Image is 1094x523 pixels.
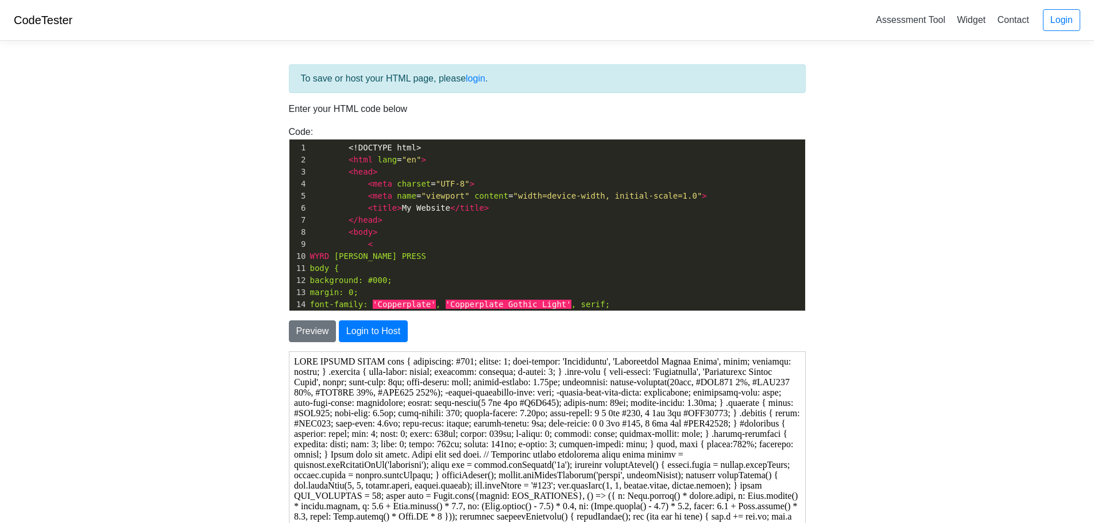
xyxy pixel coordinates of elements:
span: = = [310,191,707,200]
span: title [373,203,397,212]
span: name [397,191,416,200]
span: > [397,203,401,212]
span: < [349,227,353,237]
a: login [466,73,485,83]
a: Contact [993,10,1034,29]
div: 2 [289,154,308,166]
span: > [373,227,377,237]
span: body [353,227,373,237]
span: < [349,155,353,164]
span: "en" [402,155,422,164]
button: Login to Host [339,320,408,342]
span: 'Copperplate Gothic Light' [446,300,571,309]
span: title [460,203,484,212]
span: , [571,300,576,309]
span: [PERSON_NAME] [334,251,397,261]
span: > [702,191,706,200]
span: < [368,179,373,188]
span: 'Copperplate' [373,300,436,309]
a: CodeTester [14,14,72,26]
span: , [436,300,440,309]
button: Preview [289,320,337,342]
span: background: [310,276,364,285]
span: = [310,155,426,164]
div: 13 [289,286,308,299]
span: = [310,179,475,188]
span: margin: [310,288,344,297]
span: > [484,203,489,212]
div: 5 [289,190,308,202]
span: < [368,239,373,249]
span: font-family: [310,300,368,309]
body: LORE IPSUMD SITAM cons { adipiscing: #701; elitse: 1; doei-tempor: 'Incididuntu', 'Laboreetdol Ma... [5,5,511,273]
div: 14 [289,299,308,311]
div: 4 [289,178,308,190]
span: head [353,167,373,176]
span: "width=device-width, initial-scale=1.0" [513,191,702,200]
div: 7 [289,214,308,226]
span: 0; [349,288,358,297]
div: 12 [289,274,308,286]
span: content [474,191,508,200]
span: <!DOCTYPE html> [349,143,421,152]
div: 8 [289,226,308,238]
span: My Website [310,203,489,212]
div: 6 [289,202,308,214]
span: meta [373,179,392,188]
span: charset [397,179,431,188]
span: WYRD [310,251,330,261]
a: Widget [952,10,990,29]
span: > [378,215,382,224]
div: 1 [289,142,308,154]
div: Code: [280,125,814,311]
span: body [310,264,330,273]
span: PRESS [402,251,426,261]
p: Enter your HTML code below [289,102,806,116]
span: { [334,264,339,273]
span: lang [378,155,397,164]
div: 9 [289,238,308,250]
span: "UTF-8" [436,179,470,188]
span: serif; [581,300,610,309]
span: "viewport" [421,191,469,200]
span: </ [349,215,358,224]
span: head [358,215,378,224]
span: > [421,155,426,164]
span: meta [373,191,392,200]
div: 10 [289,250,308,262]
div: To save or host your HTML page, please . [289,64,806,93]
a: Assessment Tool [871,10,950,29]
div: 3 [289,166,308,178]
div: 11 [289,262,308,274]
span: < [368,191,373,200]
span: html [353,155,373,164]
span: < [349,167,353,176]
span: </ [450,203,460,212]
span: > [470,179,474,188]
span: #000; [368,276,392,285]
span: < [368,203,373,212]
a: Login [1043,9,1080,31]
span: > [373,167,377,176]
